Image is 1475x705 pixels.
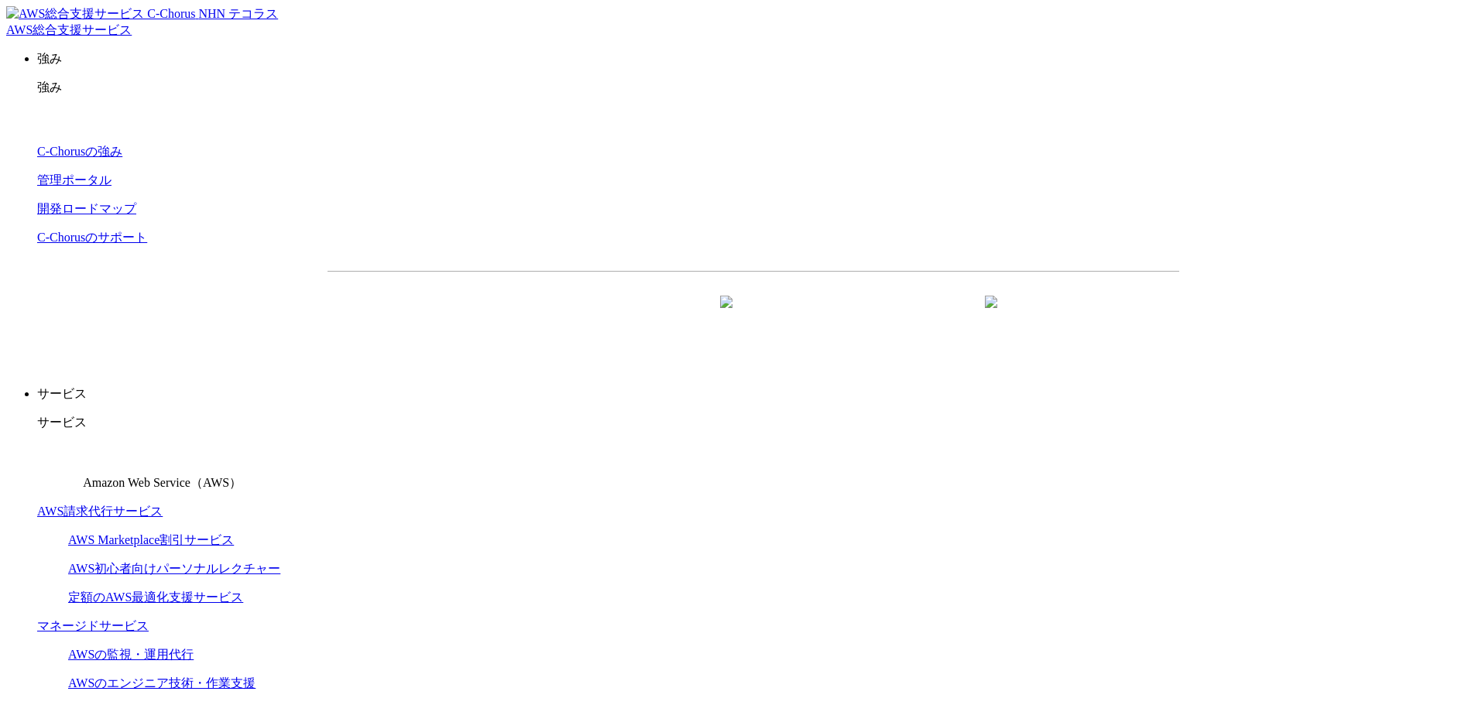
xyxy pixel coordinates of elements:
[37,415,1469,431] p: サービス
[37,619,149,632] a: マネージドサービス
[720,296,732,336] img: 矢印
[37,173,111,187] a: 管理ポータル
[37,386,1469,402] p: サービス
[496,296,746,335] a: 資料を請求する
[68,533,234,546] a: AWS Marketplace割引サービス
[37,202,136,215] a: 開発ロードマップ
[37,51,1469,67] p: 強み
[37,443,81,487] img: Amazon Web Service（AWS）
[6,6,196,22] img: AWS総合支援サービス C-Chorus
[6,7,278,36] a: AWS総合支援サービス C-Chorus NHN テコラスAWS総合支援サービス
[37,80,1469,96] p: 強み
[37,231,147,244] a: C-Chorusのサポート
[68,648,194,661] a: AWSの監視・運用代行
[37,505,163,518] a: AWS請求代行サービス
[37,145,122,158] a: C-Chorusの強み
[761,296,1010,335] a: まずは相談する
[68,562,280,575] a: AWS初心者向けパーソナルレクチャー
[985,296,997,336] img: 矢印
[83,476,242,489] span: Amazon Web Service（AWS）
[68,676,256,690] a: AWSのエンジニア技術・作業支援
[68,590,243,604] a: 定額のAWS最適化支援サービス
